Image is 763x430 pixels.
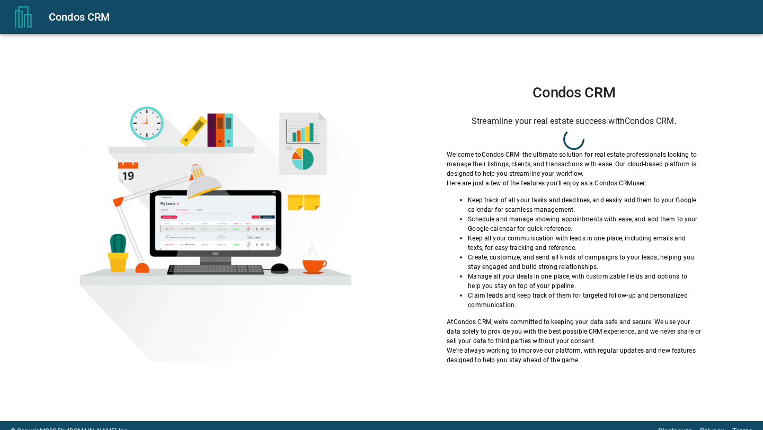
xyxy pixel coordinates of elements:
h6: Streamline your real estate success with Condos CRM . [447,114,701,129]
p: Manage all your deals in one place, with customizable fields and options to help you stay on top ... [468,272,701,291]
p: Create, customize, and send all kinds of campaigns to your leads, helping you stay engaged and bu... [468,253,701,272]
h1: Condos CRM [447,84,701,101]
p: Here are just a few of the features you'll enjoy as a Condos CRM user: [447,178,701,188]
p: We're always working to improve our platform, with regular updates and new features designed to h... [447,346,701,365]
div: Condos CRM [49,8,750,25]
p: Schedule and manage showing appointments with ease, and add them to your Google calendar for quic... [468,214,701,234]
p: Keep track of all your tasks and deadlines, and easily add them to your Google calendar for seaml... [468,195,701,214]
p: Claim leads and keep track of them for targeted follow-up and personalized communication. [468,291,701,310]
p: At Condos CRM , we're committed to keeping your data safe and secure. We use your data solely to ... [447,317,701,346]
p: Keep all your communication with leads in one place, including emails and texts, for easy trackin... [468,234,701,253]
p: Welcome to Condos CRM - the ultimate solution for real estate professionals looking to manage the... [447,150,701,178]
